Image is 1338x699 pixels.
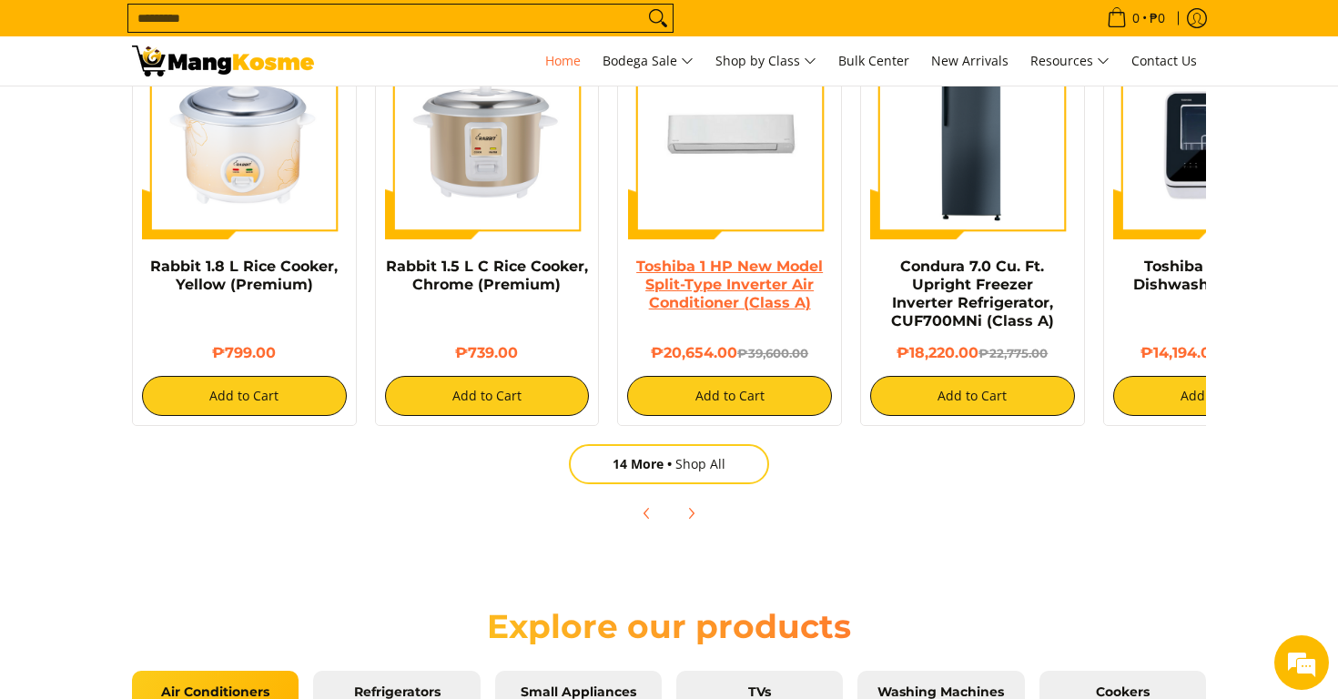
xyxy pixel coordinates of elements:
a: Shop by Class [706,36,826,86]
button: Search [644,5,673,32]
span: Home [545,52,581,69]
a: Rabbit 1.8 L Rice Cooker, Yellow (Premium) [150,258,338,293]
a: Rabbit 1.5 L C Rice Cooker, Chrome (Premium) [386,258,588,293]
del: ₱22,775.00 [978,346,1048,360]
img: Condura 7.0 Cu. Ft. Upright Freezer Inverter Refrigerator, CUF700MNi (Class A) [870,35,1075,240]
img: Mang Kosme: Your Home Appliances Warehouse Sale Partner! [132,46,314,76]
span: Bulk Center [838,52,909,69]
button: Next [671,493,711,533]
img: https://mangkosme.com/products/rabbit-1-8-l-rice-cooker-yellow-class-a [142,35,347,240]
span: New Arrivals [931,52,1009,69]
h2: Explore our products [405,606,933,647]
span: • [1101,8,1171,28]
a: Resources [1021,36,1119,86]
img: Toshiba 1 HP New Model Split-Type Inverter Air Conditioner (Class A) [627,35,832,240]
span: 14 More [613,455,675,472]
span: Contact Us [1131,52,1197,69]
a: Toshiba Mini 4-Set Dishwasher (Class A) [1133,258,1296,293]
del: ₱39,600.00 [737,346,808,360]
a: Toshiba 1 HP New Model Split-Type Inverter Air Conditioner (Class A) [636,258,823,311]
img: Toshiba Mini 4-Set Dishwasher (Class A) [1113,35,1318,240]
a: Home [536,36,590,86]
h6: ₱799.00 [142,344,347,362]
h6: ₱739.00 [385,344,590,362]
button: Previous [627,493,667,533]
a: New Arrivals [922,36,1018,86]
button: Add to Cart [1113,376,1318,416]
a: Bodega Sale [593,36,703,86]
button: Add to Cart [385,376,590,416]
span: Resources [1030,50,1110,73]
button: Add to Cart [142,376,347,416]
a: Contact Us [1122,36,1206,86]
a: Bulk Center [829,36,918,86]
h6: ₱18,220.00 [870,344,1075,362]
span: ₱0 [1147,12,1168,25]
button: Add to Cart [627,376,832,416]
h6: ₱20,654.00 [627,344,832,362]
a: Condura 7.0 Cu. Ft. Upright Freezer Inverter Refrigerator, CUF700MNi (Class A) [891,258,1054,329]
span: Shop by Class [715,50,816,73]
nav: Main Menu [332,36,1206,86]
span: 0 [1130,12,1142,25]
h6: ₱14,194.00 [1113,344,1318,362]
button: Add to Cart [870,376,1075,416]
span: Bodega Sale [603,50,694,73]
a: 14 MoreShop All [569,444,769,484]
img: https://mangkosme.com/products/rabbit-1-5-l-c-rice-cooker-chrome-class-a [385,35,590,240]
